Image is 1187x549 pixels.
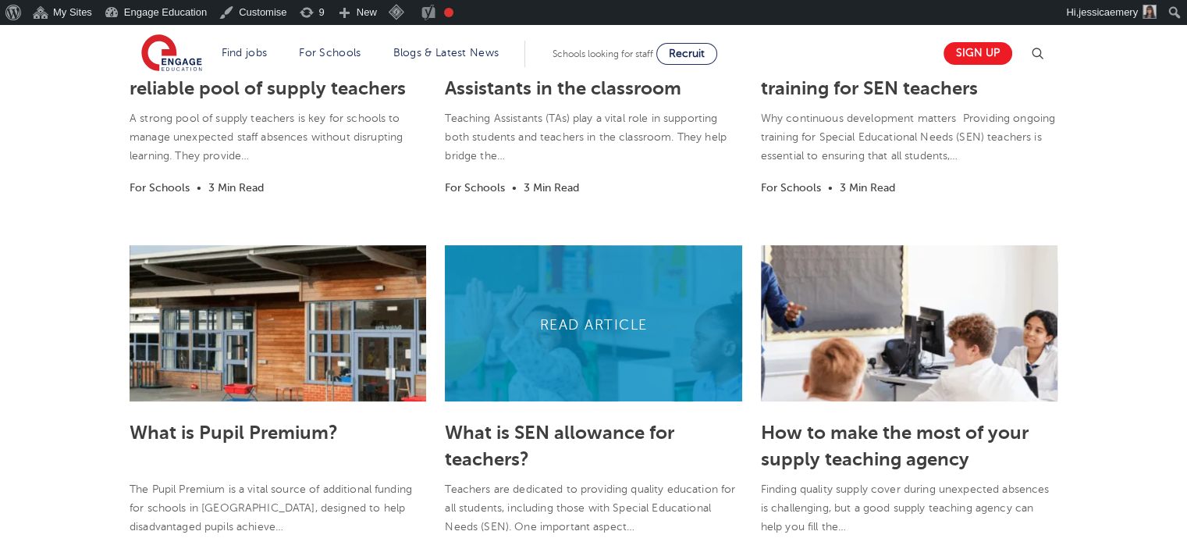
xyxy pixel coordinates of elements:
span: Recruit [669,48,705,59]
li: • [193,179,205,197]
li: For Schools [130,179,190,197]
a: Find jobs [222,47,268,59]
p: Teaching Assistants (TAs) play a vital role in supporting both students and teachers in the class... [445,109,741,166]
li: • [824,179,837,197]
p: Why continuous development matters Providing ongoing training for Special Educational Needs (SEN)... [761,109,1057,166]
a: Recruit [656,43,717,65]
img: Engage Education [141,34,202,73]
li: For Schools [445,179,505,197]
span: jessicaemery [1079,6,1138,18]
li: 3 Min Read [524,179,579,197]
a: Blogs & Latest News [393,47,499,59]
div: Focus keyphrase not set [444,8,453,17]
a: Sign up [944,42,1012,65]
p: Teachers are dedicated to providing quality education for all students, including those with Spec... [445,480,741,537]
li: 3 Min Read [840,179,895,197]
li: 3 Min Read [208,179,264,197]
span: Schools looking for staff [553,48,653,59]
p: The Pupil Premium is a vital source of additional funding for schools in [GEOGRAPHIC_DATA], desig... [130,480,426,537]
a: How to make the most of your supply teaching agency [761,422,1029,470]
a: What is Pupil Premium? [130,422,338,444]
li: For Schools [761,179,821,197]
p: A strong pool of supply teachers is key for schools to manage unexpected staff absences without d... [130,109,426,166]
p: Finding quality supply cover during unexpected absences is challenging, but a good supply teachin... [761,480,1057,537]
a: What is SEN allowance for teachers? [445,422,674,470]
a: For Schools [299,47,361,59]
li: • [508,179,521,197]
